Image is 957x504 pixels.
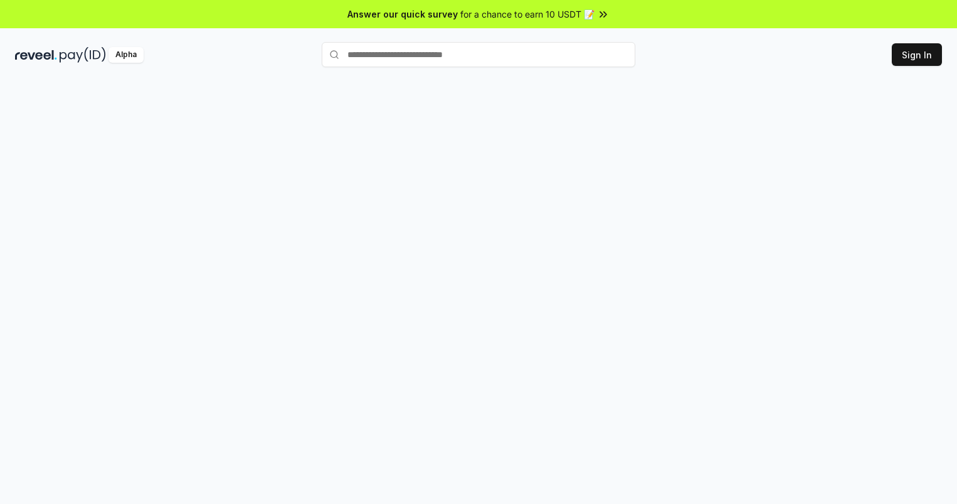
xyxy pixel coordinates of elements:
div: Alpha [108,47,144,63]
img: pay_id [60,47,106,63]
span: Answer our quick survey [347,8,458,21]
button: Sign In [892,43,942,66]
span: for a chance to earn 10 USDT 📝 [460,8,595,21]
img: reveel_dark [15,47,57,63]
